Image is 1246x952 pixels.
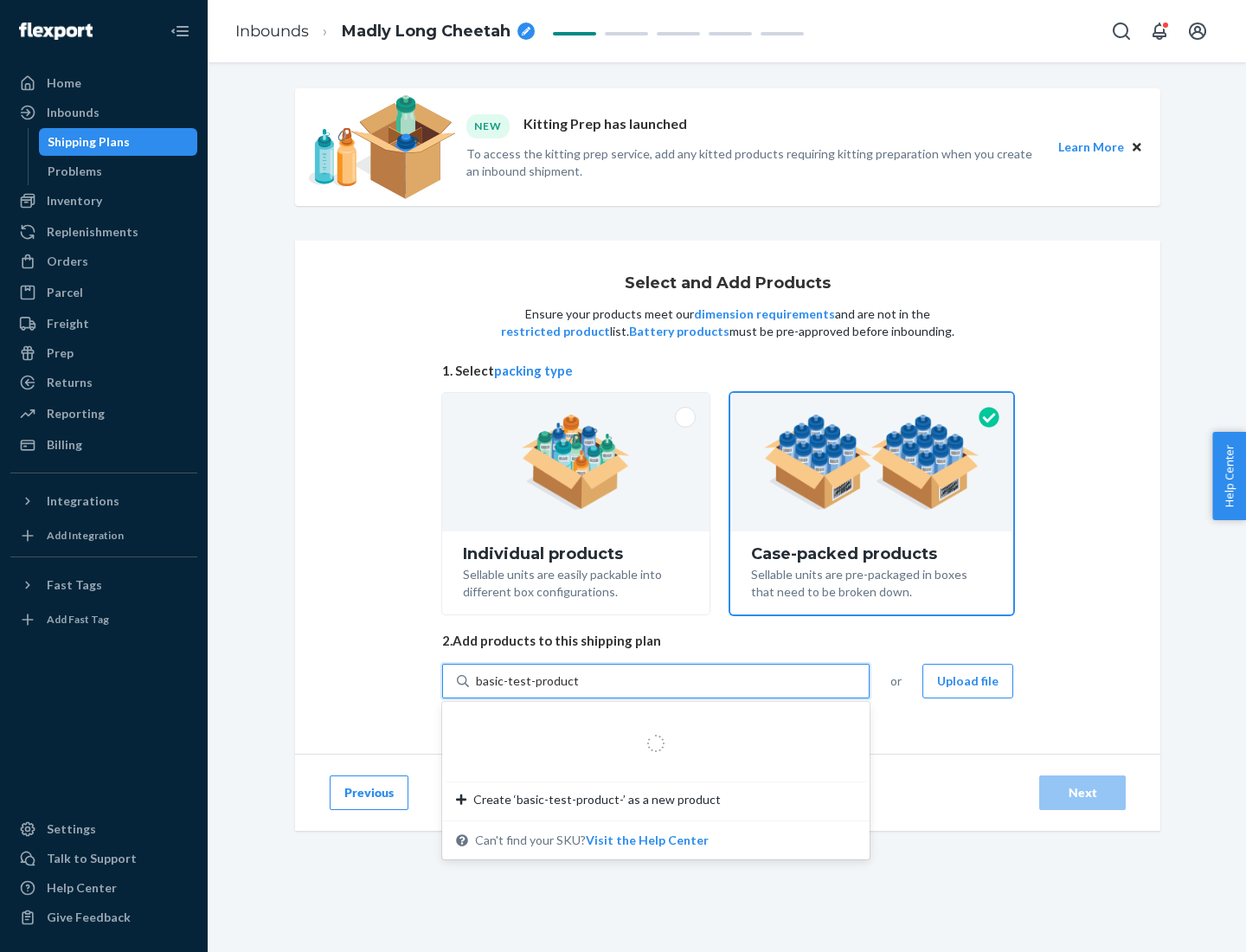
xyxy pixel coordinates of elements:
[342,21,511,43] span: Madly Long Cheetah
[442,632,1013,650] span: 2. Add products to this shipping plan
[751,545,992,563] div: Case-packed products
[629,323,729,340] button: Battery products
[10,431,197,459] a: Billing
[694,306,835,323] button: dimension requirements
[463,545,689,563] div: Individual products
[442,362,1013,380] span: 1. Select
[10,69,197,97] a: Home
[10,99,197,126] a: Inbounds
[1180,14,1215,48] button: Open account menu
[476,672,580,690] input: Create ‘basic-test-product-’ as a new productCan't find your SKU?Visit the Help Center
[1127,138,1146,157] button: Close
[466,114,510,138] div: NEW
[499,306,956,340] p: Ensure your products meet our and are not in the list. must be pre-approved before inbounding.
[501,323,610,340] button: restricted product
[47,104,100,121] div: Inbounds
[10,845,197,872] a: Talk to Support
[19,23,93,40] img: Flexport logo
[47,612,109,627] div: Add Fast Tag
[473,791,721,808] span: Create ‘basic-test-product-’ as a new product
[751,563,992,601] div: Sellable units are pre-packaged in boxes that need to be broken down.
[1104,14,1139,48] button: Open Search Box
[1054,784,1111,801] div: Next
[1212,432,1246,520] button: Help Center
[890,672,902,690] span: or
[47,492,119,510] div: Integrations
[10,487,197,515] button: Integrations
[47,284,83,301] div: Parcel
[47,344,74,362] div: Prep
[10,522,197,550] a: Add Integration
[39,128,198,156] a: Shipping Plans
[47,374,93,391] div: Returns
[494,362,573,380] button: packing type
[47,253,88,270] div: Orders
[10,571,197,599] button: Fast Tags
[1039,775,1126,810] button: Next
[47,528,124,543] div: Add Integration
[922,664,1013,698] button: Upload file
[10,904,197,931] button: Give Feedback
[39,158,198,185] a: Problems
[10,815,197,843] a: Settings
[10,310,197,338] a: Freight
[10,369,197,396] a: Returns
[47,405,105,422] div: Reporting
[10,248,197,275] a: Orders
[523,114,687,138] p: Kitting Prep has launched
[1142,14,1177,48] button: Open notifications
[10,279,197,306] a: Parcel
[48,133,130,151] div: Shipping Plans
[47,879,117,897] div: Help Center
[10,218,197,246] a: Replenishments
[475,832,709,849] span: Can't find your SKU?
[47,192,102,209] div: Inventory
[235,22,309,41] a: Inbounds
[10,400,197,428] a: Reporting
[163,14,197,48] button: Close Navigation
[586,832,709,849] button: Create ‘basic-test-product-’ as a new productCan't find your SKU?
[10,874,197,902] a: Help Center
[463,563,689,601] div: Sellable units are easily packable into different box configurations.
[522,415,630,510] img: individual-pack.facf35554cb0f1810c75b2bd6df2d64e.png
[47,315,89,332] div: Freight
[466,145,1043,180] p: To access the kitting prep service, add any kitted products requiring kitting preparation when yo...
[47,74,81,92] div: Home
[10,606,197,634] a: Add Fast Tag
[47,850,137,867] div: Talk to Support
[47,223,138,241] div: Replenishments
[10,187,197,215] a: Inventory
[47,820,96,838] div: Settings
[222,6,549,57] ol: breadcrumbs
[47,436,82,453] div: Billing
[625,275,831,293] h1: Select and Add Products
[1058,138,1124,157] button: Learn More
[10,339,197,367] a: Prep
[48,163,102,180] div: Problems
[47,576,102,594] div: Fast Tags
[47,909,131,926] div: Give Feedback
[330,775,408,810] button: Previous
[764,415,979,510] img: case-pack.59cecea509d18c883b923b81aeac6d0b.png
